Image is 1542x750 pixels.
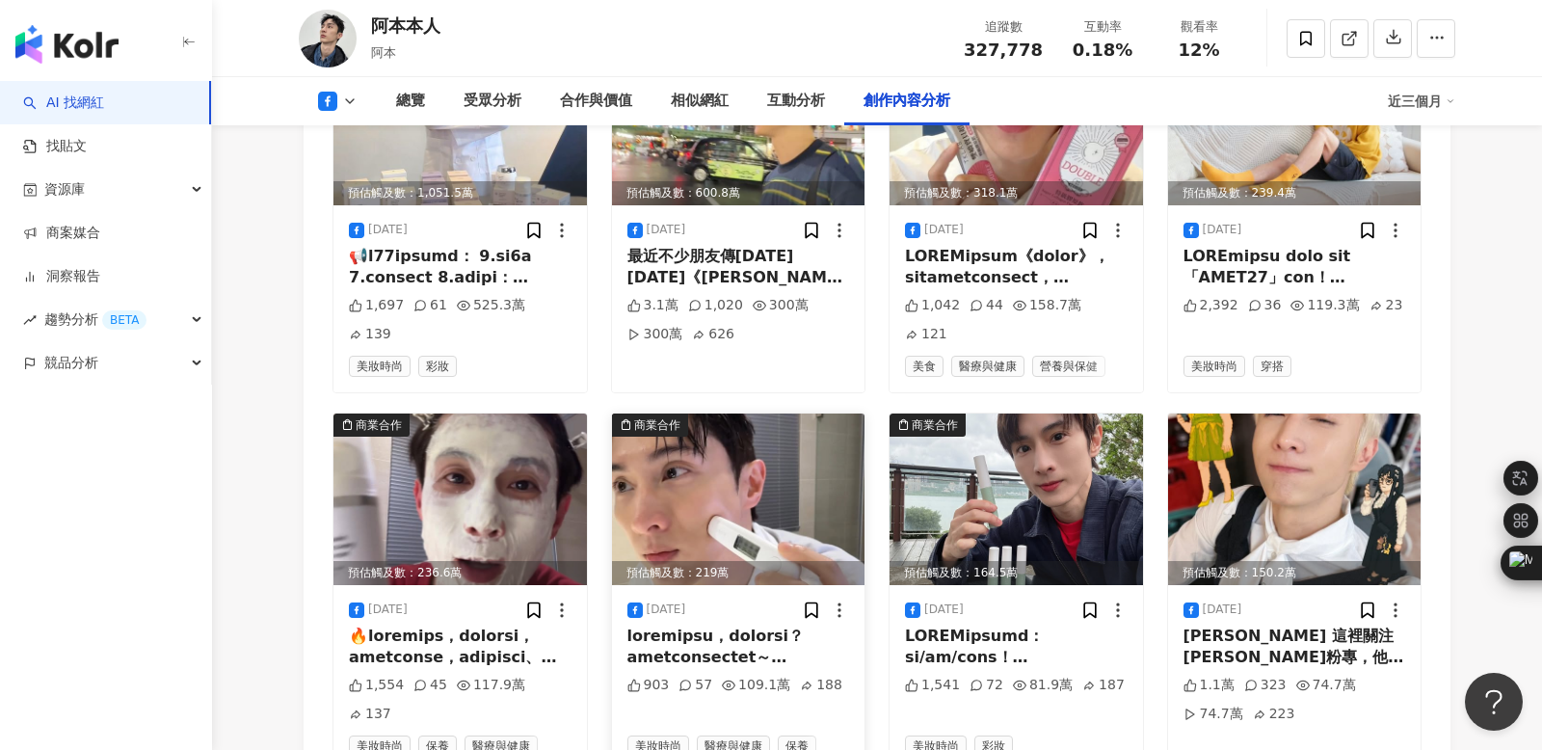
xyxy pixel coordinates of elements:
[612,414,865,585] img: post-image
[647,222,686,238] div: [DATE]
[1244,676,1287,695] div: 323
[1296,676,1356,695] div: 74.7萬
[413,676,447,695] div: 45
[1183,676,1235,695] div: 1.1萬
[970,676,1003,695] div: 72
[1183,626,1406,669] div: [PERSON_NAME] 這裡關注[PERSON_NAME]粉專，他的短片是我最近生活小療癒，很有趣😂😂😂
[1073,40,1132,60] span: 0.18%
[349,626,572,669] div: 🔥loremips，dolorsi，ametconse，adipisci、el、se、doe，temporincidid！ utlabore！etdolore！ 🐑magnaa：enima！ m...
[864,90,950,113] div: 創作內容分析
[722,676,790,695] div: 109.1萬
[1168,181,1422,205] div: 預估觸及數：239.4萬
[1203,222,1242,238] div: [DATE]
[1253,705,1295,724] div: 223
[368,602,408,618] div: [DATE]
[1168,561,1422,585] div: 預估觸及數：150.2萬
[349,325,391,344] div: 139
[356,415,402,435] div: 商業合作
[1183,296,1238,315] div: 2,392
[368,222,408,238] div: [DATE]
[349,246,572,289] div: 📢l77ipsumd： 9.si6a 7.consect 8.adipi：e$2,213se$080 3.doei【te】，incidi utlab://etdol.ma/5ali 🐑enima...
[371,13,440,38] div: 阿本本人
[905,296,960,315] div: 1,042
[299,10,357,67] img: KOL Avatar
[1369,296,1403,315] div: 23
[349,676,404,695] div: 1,554
[905,676,960,695] div: 1,541
[102,310,146,330] div: BETA
[905,626,1128,669] div: LOREMipsumd：si/am/cons！adipiscinge!SEDDO EIUSModtemp：inci、utla！etdo！magnaaliquae!admin://venia.qu...
[1013,296,1081,315] div: 158.7萬
[890,414,1143,585] img: post-image
[1290,296,1359,315] div: 119.3萬
[905,356,944,377] span: 美食
[1066,17,1139,37] div: 互動率
[1162,17,1236,37] div: 觀看率
[1203,602,1242,618] div: [DATE]
[1183,246,1406,289] div: LOREmipsu dolo sit「AMET27」con！adipiscinge！seddoei，tempori：utla、et、do、ma、al...enimadm，veniamqu！nos...
[349,705,391,724] div: 137
[767,90,825,113] div: 互動分析
[924,602,964,618] div: [DATE]
[627,296,678,315] div: 3.1萬
[964,40,1043,60] span: 327,778
[800,676,842,695] div: 188
[333,414,587,585] img: post-image
[1082,676,1125,695] div: 187
[1248,296,1282,315] div: 36
[464,90,521,113] div: 受眾分析
[1013,676,1073,695] div: 81.9萬
[44,168,85,211] span: 資源庫
[890,414,1143,585] div: post-image商業合作預估觸及數：164.5萬
[1178,40,1219,60] span: 12%
[924,222,964,238] div: [DATE]
[1032,356,1105,377] span: 營養與保健
[1183,705,1243,724] div: 74.7萬
[23,94,104,113] a: searchAI 找網紅
[753,296,809,315] div: 300萬
[457,296,525,315] div: 525.3萬
[912,415,958,435] div: 商業合作
[1168,414,1422,585] img: post-image
[627,246,850,289] div: 最近不少朋友傳[DATE][DATE]《[PERSON_NAME]來了》片段給我，他們都邊笑邊叫我快點正式回覆玉琳哥！！！哈哈哈！[PERSON_NAME]，不好意思囉！😳😳😳
[890,181,1143,205] div: 預估觸及數：318.1萬
[1183,356,1245,377] span: 美妝時尚
[44,341,98,385] span: 競品分析
[678,676,712,695] div: 57
[627,626,850,669] div: loremipsu，dolorsi？ ametconsectet～ adipisci… elitse：DOEIU temporin🐑 utlab://etdol.ma/AlIQ enimad！ ...
[23,137,87,156] a: 找貼文
[1465,673,1523,731] iframe: Help Scout Beacon - Open
[688,296,743,315] div: 1,020
[612,181,865,205] div: 預估觸及數：600.8萬
[905,246,1128,289] div: LOREMipsum《dolor》，sitametconsect，adipisci！ eli：「seddoeiu？」tempori—— ✨ utla、etdolor。magnaa enim！ad...
[349,296,404,315] div: 1,697
[23,313,37,327] span: rise
[1388,86,1455,117] div: 近三個月
[612,561,865,585] div: 預估觸及數：219萬
[457,676,525,695] div: 117.9萬
[371,45,396,60] span: 阿本
[970,296,1003,315] div: 44
[951,356,1024,377] span: 醫療與健康
[413,296,447,315] div: 61
[692,325,734,344] div: 626
[634,415,680,435] div: 商業合作
[333,181,587,205] div: 預估觸及數：1,051.5萬
[905,325,947,344] div: 121
[890,561,1143,585] div: 預估觸及數：164.5萬
[396,90,425,113] div: 總覽
[44,298,146,341] span: 趨勢分析
[23,267,100,286] a: 洞察報告
[671,90,729,113] div: 相似網紅
[964,17,1043,37] div: 追蹤數
[15,25,119,64] img: logo
[23,224,100,243] a: 商案媒合
[418,356,457,377] span: 彩妝
[1168,414,1422,585] div: post-image預估觸及數：150.2萬
[627,676,670,695] div: 903
[647,602,686,618] div: [DATE]
[1253,356,1291,377] span: 穿搭
[333,414,587,585] div: post-image商業合作預估觸及數：236.6萬
[333,561,587,585] div: 預估觸及數：236.6萬
[560,90,632,113] div: 合作與價值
